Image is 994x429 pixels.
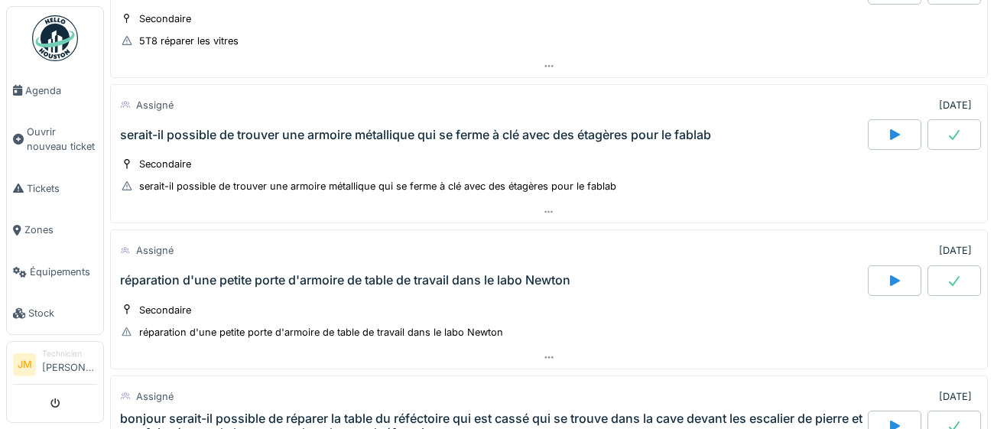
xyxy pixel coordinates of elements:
[139,303,191,317] div: Secondaire
[24,223,97,237] span: Zones
[7,112,103,168] a: Ouvrir nouveau ticket
[7,293,103,335] a: Stock
[27,181,97,196] span: Tickets
[7,70,103,112] a: Agenda
[32,15,78,61] img: Badge_color-CXgf-gQk.svg
[139,179,616,193] div: serait-il possible de trouver une armoire métallique qui se ferme à clé avec des étagères pour le...
[139,325,503,340] div: réparation d'une petite porte d'armoire de table de travail dans le labo Newton
[13,353,36,376] li: JM
[30,265,97,279] span: Équipements
[939,389,972,404] div: [DATE]
[120,273,570,288] div: réparation d'une petite porte d'armoire de table de travail dans le labo Newton
[139,34,239,48] div: 5T8 réparer les vitres
[120,128,711,142] div: serait-il possible de trouver une armoire métallique qui se ferme à clé avec des étagères pour le...
[28,306,97,320] span: Stock
[42,348,97,359] div: Technicien
[139,11,191,26] div: Secondaire
[13,348,97,385] a: JM Technicien[PERSON_NAME]
[25,83,97,98] span: Agenda
[7,167,103,210] a: Tickets
[939,243,972,258] div: [DATE]
[939,98,972,112] div: [DATE]
[136,98,174,112] div: Assigné
[7,210,103,252] a: Zones
[7,251,103,293] a: Équipements
[139,157,191,171] div: Secondaire
[136,243,174,258] div: Assigné
[42,348,97,381] li: [PERSON_NAME]
[136,389,174,404] div: Assigné
[27,125,97,154] span: Ouvrir nouveau ticket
